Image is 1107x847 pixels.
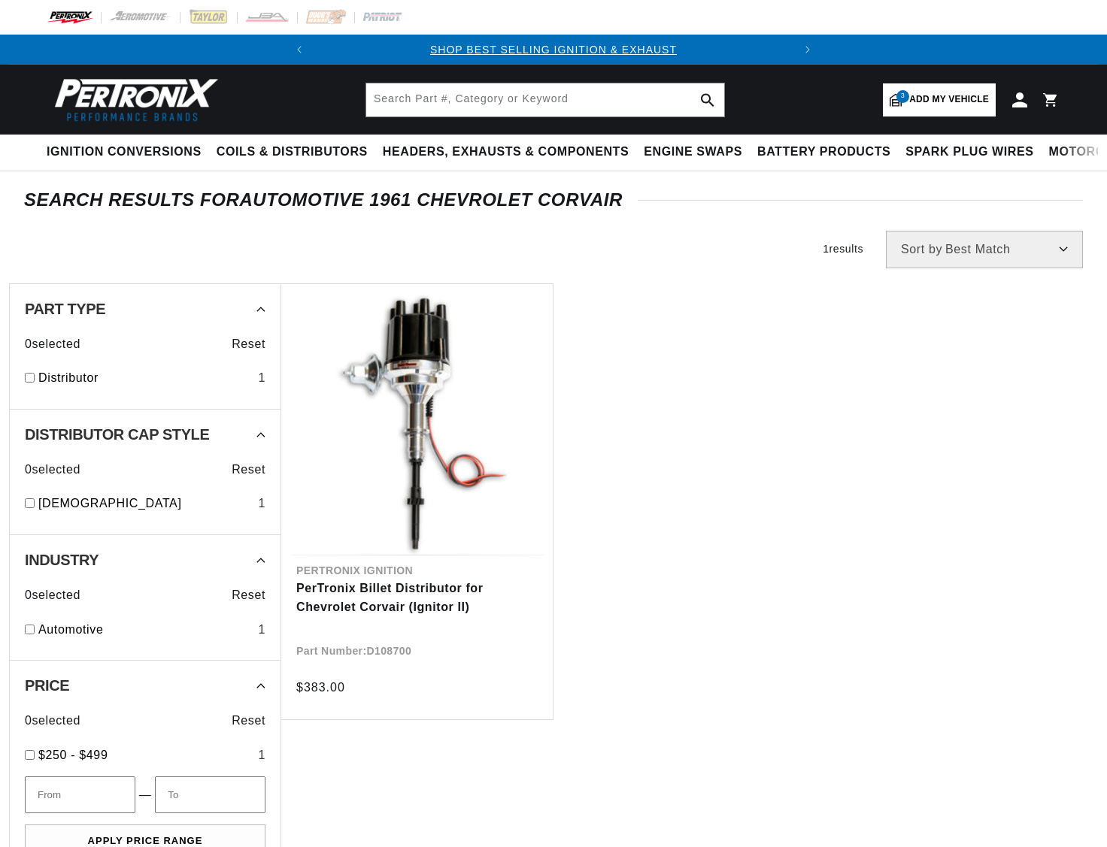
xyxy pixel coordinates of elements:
[757,144,890,160] span: Battery Products
[217,144,368,160] span: Coils & Distributors
[793,35,823,65] button: Translation missing: en.sections.announcements.next_announcement
[691,83,724,116] button: search button
[258,746,265,765] div: 1
[636,135,750,170] summary: Engine Swaps
[314,41,793,58] div: Announcement
[232,334,265,354] span: Reset
[155,776,265,813] input: To
[883,83,996,116] a: 3Add my vehicle
[25,334,80,354] span: 0 selected
[25,711,80,731] span: 0 selected
[644,144,742,160] span: Engine Swaps
[898,135,1041,170] summary: Spark Plug Wires
[24,192,1083,207] div: SEARCH RESULTS FOR Automotive 1961 Chevrolet Corvair
[25,460,80,479] span: 0 selected
[38,368,252,388] a: Distributor
[47,135,209,170] summary: Ignition Conversions
[366,83,724,116] input: Search Part #, Category or Keyword
[909,92,989,107] span: Add my vehicle
[896,90,909,103] span: 3
[38,620,252,640] a: Automotive
[38,494,252,513] a: [DEMOGRAPHIC_DATA]
[258,494,265,513] div: 1
[232,585,265,605] span: Reset
[38,749,108,761] span: $250 - $499
[383,144,629,160] span: Headers, Exhausts & Components
[430,44,677,56] a: SHOP BEST SELLING IGNITION & EXHAUST
[750,135,898,170] summary: Battery Products
[47,74,220,126] img: Pertronix
[9,35,1098,65] slideshow-component: Translation missing: en.sections.announcements.announcement_bar
[47,144,202,160] span: Ignition Conversions
[25,776,135,813] input: From
[901,244,942,256] span: Sort by
[284,35,314,65] button: Translation missing: en.sections.announcements.previous_announcement
[232,460,265,479] span: Reset
[823,243,863,255] span: 1 results
[25,301,105,316] span: Part Type
[314,41,793,58] div: 1 of 2
[25,585,80,605] span: 0 selected
[139,785,152,805] span: —
[258,368,265,388] div: 1
[886,231,1083,268] select: Sort by
[905,144,1033,160] span: Spark Plug Wires
[209,135,375,170] summary: Coils & Distributors
[232,711,265,731] span: Reset
[25,678,69,693] span: Price
[375,135,636,170] summary: Headers, Exhausts & Components
[25,427,209,442] span: Distributor Cap Style
[296,579,538,617] a: PerTronix Billet Distributor for Chevrolet Corvair (Ignitor II)
[25,552,99,567] span: Industry
[258,620,265,640] div: 1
